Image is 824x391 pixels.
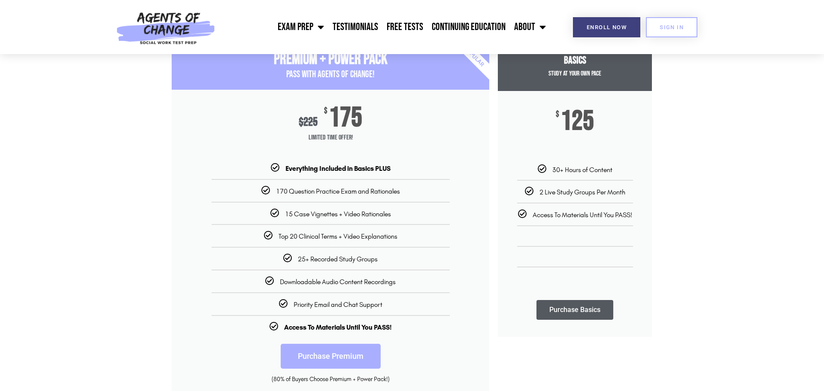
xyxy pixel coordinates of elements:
span: Enroll Now [587,24,627,30]
span: Downloadable Audio Content Recordings [280,278,396,286]
span: 25+ Recorded Study Groups [298,255,378,263]
a: About [510,16,550,38]
span: $ [556,110,559,119]
a: SIGN IN [646,17,697,37]
span: 2 Live Study Groups Per Month [539,188,625,196]
a: Testimonials [328,16,382,38]
span: Limited Time Offer! [172,129,489,146]
span: 125 [560,110,594,133]
span: Priority Email and Chat Support [294,300,382,309]
span: PASS with AGENTS OF CHANGE! [286,69,375,80]
a: Continuing Education [427,16,510,38]
span: 30+ Hours of Content [552,166,612,174]
h3: Basics [498,55,652,67]
a: Purchase Basics [536,300,613,320]
a: Purchase Premium [281,344,381,369]
h3: Premium + Power Pack [172,50,489,69]
span: $ [299,115,303,129]
nav: Menu [220,16,550,38]
a: Free Tests [382,16,427,38]
b: Everything Included in Basics PLUS [285,164,391,173]
a: Enroll Now [573,17,640,37]
span: Study at your Own Pace [548,70,601,78]
div: (80% of Buyers Choose Premium + Power Pack!) [185,375,476,384]
a: Exam Prep [273,16,328,38]
div: 225 [299,115,318,129]
b: Access To Materials Until You PASS! [284,323,392,331]
div: Popular [425,7,524,106]
span: 15 Case Vignettes + Video Rationales [285,210,391,218]
span: Access To Materials Until You PASS! [533,211,632,219]
span: 175 [329,107,362,129]
span: Top 20 Clinical Terms + Video Explanations [279,232,397,240]
span: 170 Question Practice Exam and Rationales [276,187,400,195]
span: SIGN IN [660,24,684,30]
span: $ [324,107,327,115]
